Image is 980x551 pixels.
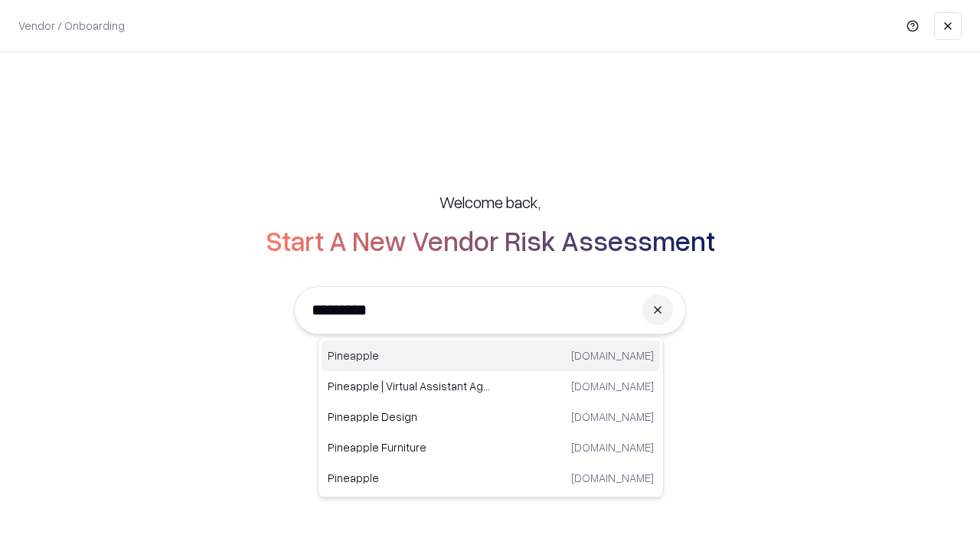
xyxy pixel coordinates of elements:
p: [DOMAIN_NAME] [571,470,654,486]
h2: Start A New Vendor Risk Assessment [266,225,715,256]
h5: Welcome back, [439,191,541,213]
p: [DOMAIN_NAME] [571,409,654,425]
p: [DOMAIN_NAME] [571,439,654,455]
p: Pineapple Design [328,409,491,425]
p: Vendor / Onboarding [18,18,125,34]
p: Pineapple [328,347,491,364]
p: [DOMAIN_NAME] [571,378,654,394]
p: Pineapple [328,470,491,486]
p: Pineapple Furniture [328,439,491,455]
p: Pineapple | Virtual Assistant Agency [328,378,491,394]
p: [DOMAIN_NAME] [571,347,654,364]
div: Suggestions [318,337,664,497]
